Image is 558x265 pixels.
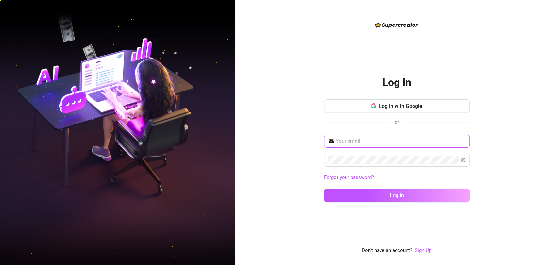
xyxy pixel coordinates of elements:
[395,119,399,125] span: or
[415,247,431,255] a: Sign Up
[382,76,411,89] h2: Log In
[362,247,412,255] span: Don't have an account?
[324,174,470,182] a: Forgot your password?
[336,137,466,145] input: Your email
[324,99,470,112] button: Log in with Google
[379,103,422,109] span: Log in with Google
[461,157,466,163] span: eye-invisible
[390,192,404,199] span: Log in
[324,189,470,202] button: Log in
[324,174,374,180] a: Forgot your password?
[415,247,431,253] a: Sign Up
[375,22,418,28] img: logo-BBDzfeDw.svg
